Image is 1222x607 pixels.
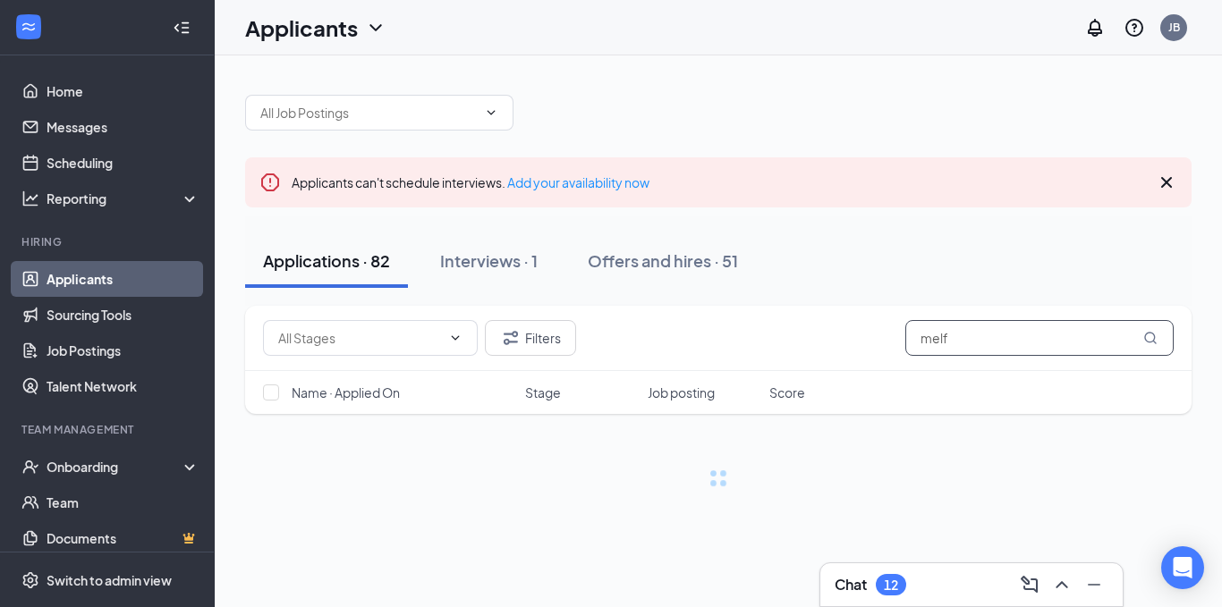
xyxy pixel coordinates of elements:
[485,320,576,356] button: Filter Filters
[1051,574,1073,595] svg: ChevronUp
[47,190,200,207] div: Reporting
[263,249,390,272] div: Applications · 82
[1015,570,1044,599] button: ComposeMessage
[21,422,196,437] div: Team Management
[47,368,199,404] a: Talent Network
[1161,546,1204,589] div: Open Intercom Messenger
[260,103,477,122] input: All Job Postings
[21,571,39,589] svg: Settings
[769,384,805,401] span: Score
[500,327,522,349] svg: Filter
[47,333,199,368] a: Job Postings
[47,109,199,145] a: Messages
[1156,172,1177,193] svg: Cross
[905,320,1174,356] input: Search in applications
[484,105,498,120] svg: ChevronDown
[47,571,172,589] div: Switch to admin view
[173,19,191,37] svg: Collapse
[292,384,400,401] span: Name · Applied On
[1083,574,1105,595] svg: Minimize
[1143,331,1158,345] svg: MagnifyingGlass
[1168,20,1180,35] div: JB
[1080,570,1108,599] button: Minimize
[47,520,199,556] a: DocumentsCrown
[1084,17,1106,38] svg: Notifications
[884,577,898,593] div: 12
[47,73,199,109] a: Home
[448,331,462,345] svg: ChevronDown
[440,249,538,272] div: Interviews · 1
[47,297,199,333] a: Sourcing Tools
[1124,17,1145,38] svg: QuestionInfo
[20,18,38,36] svg: WorkstreamLogo
[245,13,358,43] h1: Applicants
[525,384,561,401] span: Stage
[21,190,39,207] svg: Analysis
[292,174,649,190] span: Applicants can't schedule interviews.
[47,261,199,297] a: Applicants
[21,234,196,249] div: Hiring
[47,458,184,476] div: Onboarding
[1048,570,1076,599] button: ChevronUp
[47,145,199,181] a: Scheduling
[1019,574,1040,595] svg: ComposeMessage
[365,17,386,38] svg: ChevronDown
[278,328,441,348] input: All Stages
[259,172,281,193] svg: Error
[507,174,649,190] a: Add your availability now
[21,458,39,476] svg: UserCheck
[648,384,715,401] span: Job posting
[835,575,867,594] h3: Chat
[588,249,738,272] div: Offers and hires · 51
[47,485,199,520] a: Team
